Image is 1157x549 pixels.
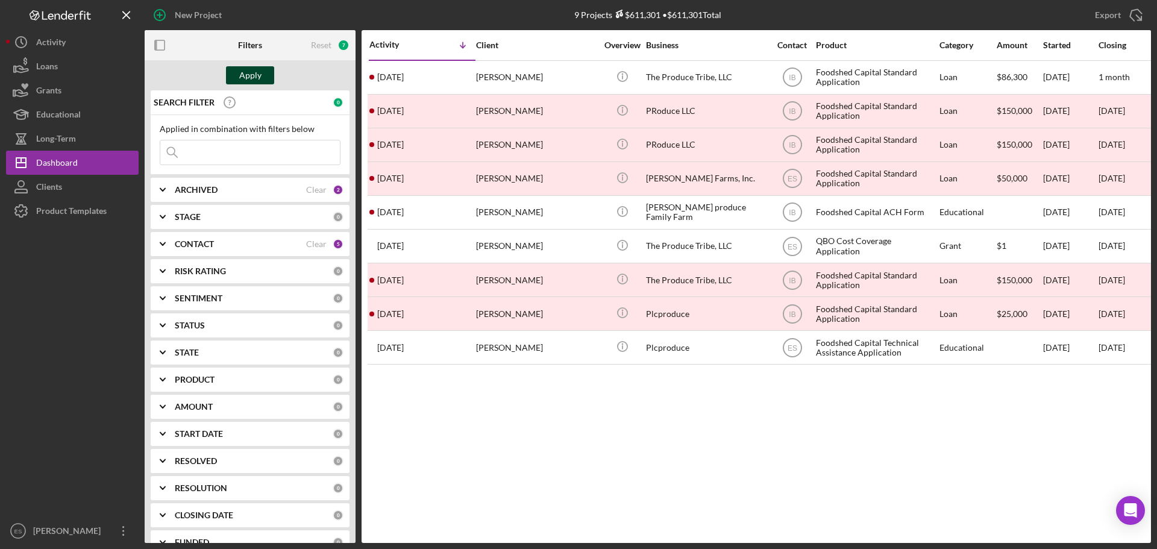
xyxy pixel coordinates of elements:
div: Dashboard [36,151,78,178]
button: New Project [145,3,234,27]
time: [DATE] [1099,275,1125,285]
button: Apply [226,66,274,84]
div: Started [1043,40,1097,50]
time: 2024-05-22 17:38 [377,207,404,217]
div: Loan [939,163,996,195]
text: ES [787,175,797,183]
div: Educational [36,102,81,130]
span: $1 [997,240,1006,251]
div: PRoduce LLC [646,129,767,161]
div: $150,000 [997,129,1042,161]
div: $50,000 [997,163,1042,195]
div: [DATE] [1043,264,1097,296]
div: 0 [333,510,343,521]
div: 2 [333,184,343,195]
div: Foodshed Capital ACH Form [816,196,936,228]
time: 2024-05-15 18:12 [377,241,404,251]
b: RISK RATING [175,266,226,276]
div: 0 [333,347,343,358]
b: STATE [175,348,199,357]
div: Overview [600,40,645,50]
b: AMOUNT [175,402,213,412]
div: Product Templates [36,199,107,226]
div: Clear [306,239,327,249]
div: 7 [337,39,350,51]
div: Applied in combination with filters below [160,124,340,134]
div: $150,000 [997,264,1042,296]
text: IB [789,107,795,116]
div: [PERSON_NAME] [476,264,597,296]
div: Foodshed Capital Standard Application [816,298,936,330]
div: 0 [333,97,343,108]
div: [DATE] [1043,129,1097,161]
button: Educational [6,102,139,127]
div: 0 [333,428,343,439]
b: RESOLVED [175,456,217,466]
div: [DATE] [1043,95,1097,127]
div: 0 [333,374,343,385]
a: Clients [6,175,139,199]
div: 0 [333,401,343,412]
div: 0 [333,456,343,466]
a: Long-Term [6,127,139,151]
text: IB [789,209,795,217]
text: ES [787,242,797,251]
b: RESOLUTION [175,483,227,493]
div: [PERSON_NAME] [476,331,597,363]
div: Educational [939,196,996,228]
div: 0 [333,266,343,277]
time: [DATE] [1099,309,1125,319]
text: IB [789,74,795,82]
text: IB [789,141,795,149]
div: 9 Projects • $611,301 Total [574,10,721,20]
div: [DATE] [1043,61,1097,93]
div: 0 [333,293,343,304]
div: Long-Term [36,127,76,154]
div: [PERSON_NAME] produce Family Farm [646,196,767,228]
div: Loan [939,129,996,161]
text: IB [789,310,795,318]
div: Plcproduce [646,331,767,363]
div: Activity [369,40,422,49]
div: Foodshed Capital Standard Application [816,163,936,195]
button: ES[PERSON_NAME] [6,519,139,543]
div: New Project [175,3,222,27]
div: Business [646,40,767,50]
div: 5 [333,239,343,249]
div: Reset [311,40,331,50]
button: Loans [6,54,139,78]
div: Clients [36,175,62,202]
div: The Produce Tribe, LLC [646,230,767,262]
time: 2025-09-12 17:10 [377,72,404,82]
div: [DATE] [1043,163,1097,195]
b: START DATE [175,429,223,439]
div: [DATE] [1043,331,1097,363]
div: Loans [36,54,58,81]
time: [DATE] [1099,240,1125,251]
div: Foodshed Capital Standard Application [816,129,936,161]
div: Plcproduce [646,298,767,330]
time: [DATE] [1099,342,1125,353]
a: Dashboard [6,151,139,175]
div: Loan [939,95,996,127]
div: Open Intercom Messenger [1116,496,1145,525]
div: Foodshed Capital Standard Application [816,61,936,93]
div: Product [816,40,936,50]
button: Grants [6,78,139,102]
time: 2025-06-12 22:50 [377,140,404,149]
div: [PERSON_NAME] [476,61,597,93]
div: [PERSON_NAME] [476,298,597,330]
text: IB [789,276,795,284]
div: Client [476,40,597,50]
div: $150,000 [997,95,1042,127]
button: Export [1083,3,1151,27]
b: Filters [238,40,262,50]
div: Loan [939,61,996,93]
div: Loan [939,298,996,330]
div: $611,301 [612,10,660,20]
time: 2025-07-18 15:52 [377,106,404,116]
div: [DATE] [1043,230,1097,262]
time: [DATE] [1099,105,1125,116]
